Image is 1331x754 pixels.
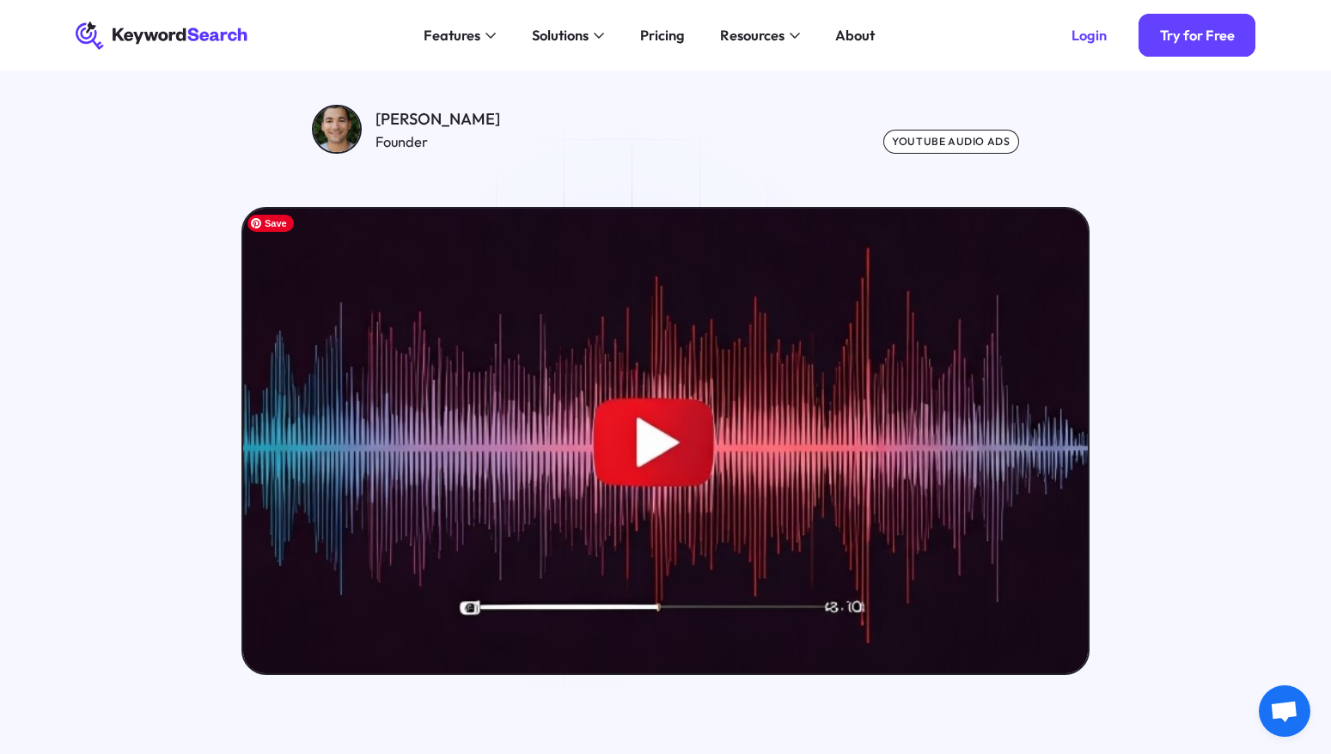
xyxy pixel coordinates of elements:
div: Resources [720,25,785,46]
div: Pricing [640,25,685,46]
div: About [835,25,875,46]
a: Try for Free [1139,14,1255,56]
a: Login [1050,14,1127,56]
span: Save [247,215,294,232]
div: [PERSON_NAME] [375,106,500,131]
a: Pricing [629,21,695,50]
div: Open chat [1259,685,1310,737]
div: Solutions [532,25,589,46]
a: About [825,21,886,50]
div: Founder [375,131,500,153]
div: Login [1072,27,1107,45]
div: Features [424,25,480,46]
div: Try for Free [1160,27,1235,45]
div: youtube audio ads [883,130,1019,155]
